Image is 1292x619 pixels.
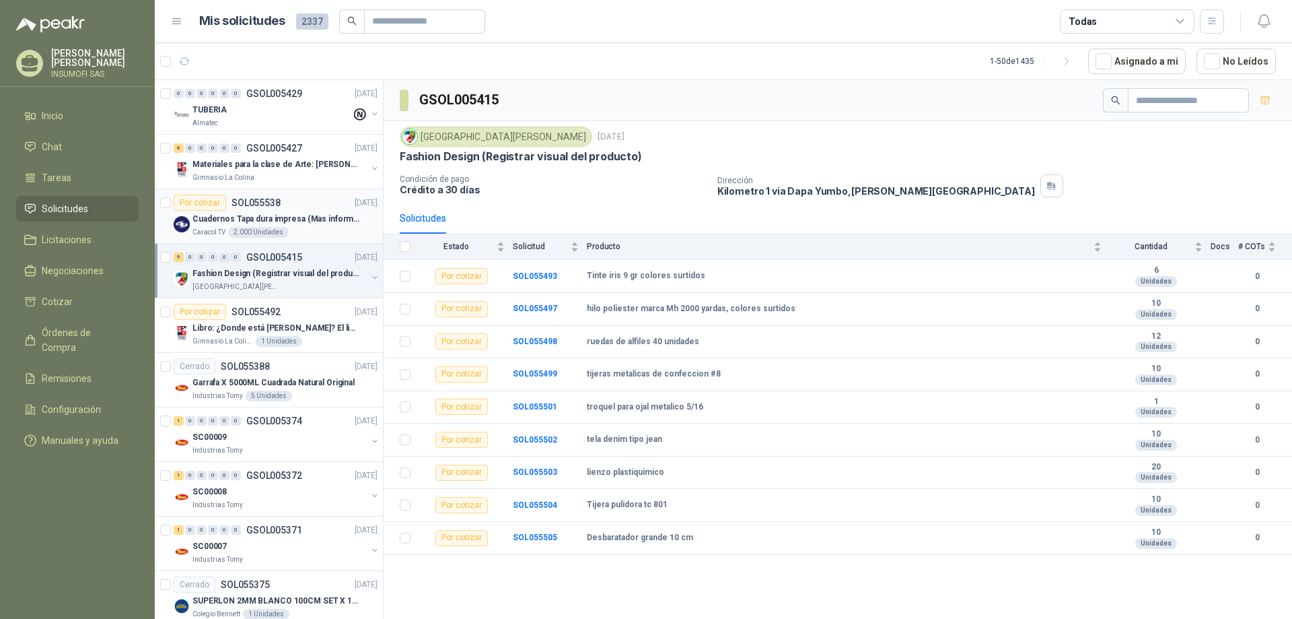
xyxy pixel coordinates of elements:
div: 1 [174,525,184,535]
div: Unidades [1135,538,1177,549]
div: 1 [174,471,184,480]
a: 9 0 0 0 0 0 GSOL005415[DATE] Company LogoFashion Design (Registrar visual del producto)[GEOGRAPHI... [174,249,380,292]
p: Cuadernos Tapa dura impresa (Mas informacion en el adjunto) [192,213,360,226]
div: Cerrado [174,577,215,593]
div: Todas [1069,14,1097,29]
p: Garrafa X 5000ML Cuadrada Natural Original [192,377,355,389]
span: 2337 [296,13,328,30]
div: 0 [219,471,229,480]
div: 9 [174,253,184,262]
a: Chat [16,134,139,160]
span: Manuales y ayuda [42,433,118,448]
p: Industrias Tomy [192,554,243,565]
div: 0 [185,471,195,480]
p: INSUMOFI SAS [51,70,139,78]
div: 0 [196,143,207,153]
div: Por cotizar [435,530,488,546]
b: 10 [1110,364,1203,374]
p: Libro: ¿Donde está [PERSON_NAME]? El libro mágico. Autor: [PERSON_NAME] [192,322,360,335]
div: Unidades [1135,341,1177,352]
a: SOL055499 [513,369,557,379]
a: Por cotizarSOL055492[DATE] Company LogoLibro: ¿Donde está [PERSON_NAME]? El libro mágico. Autor: ... [155,298,383,353]
div: Por cotizar [435,465,488,481]
p: [DATE] [355,360,378,373]
div: 0 [219,143,229,153]
span: Cotizar [42,294,73,309]
b: 10 [1110,298,1203,309]
div: 0 [185,143,195,153]
div: 1 [174,416,184,426]
b: tijeras metalicas de confeccion #8 [587,369,721,380]
div: 0 [208,416,218,426]
div: 0 [208,89,218,98]
img: Company Logo [402,129,417,144]
div: Por cotizar [435,432,488,448]
b: 10 [1110,527,1203,538]
span: Solicitudes [42,201,88,216]
a: 1 0 0 0 0 0 GSOL005374[DATE] Company LogoSC00009Industrias Tomy [174,413,380,456]
div: 6 [174,143,184,153]
img: Company Logo [174,380,190,396]
p: [DATE] [355,415,378,428]
a: Negociaciones [16,258,139,284]
b: 0 [1238,531,1276,544]
b: hilo poliester marca Mh 2000 yardas, colores surtidos [587,304,795,315]
b: SOL055503 [513,467,557,477]
p: [DATE] [355,88,378,100]
b: 0 [1238,499,1276,512]
b: SOL055497 [513,304,557,313]
div: 0 [231,471,241,480]
div: Por cotizar [435,366,488,383]
span: # COTs [1238,242,1265,251]
b: 10 [1110,494,1203,505]
b: 0 [1238,270,1276,283]
p: [DATE] [355,142,378,155]
p: Fashion Design (Registrar visual del producto) [400,150,642,164]
div: 0 [208,525,218,535]
div: 0 [208,143,218,153]
div: [GEOGRAPHIC_DATA][PERSON_NAME] [400,127,592,147]
img: Company Logo [174,489,190,505]
p: Industrias Tomy [192,500,243,511]
div: 0 [196,525,207,535]
a: SOL055501 [513,402,557,412]
div: 0 [196,416,207,426]
span: Producto [587,242,1091,251]
p: [PERSON_NAME] [PERSON_NAME] [51,48,139,67]
b: 0 [1238,466,1276,479]
p: SOL055492 [231,307,281,317]
b: SOL055493 [513,271,557,281]
b: Tijera pulidora tc 801 [587,500,668,511]
a: Remisiones [16,366,139,391]
h3: GSOL005415 [419,90,501,110]
div: 0 [231,525,241,535]
p: GSOL005374 [246,416,302,426]
p: [DATE] [355,306,378,319]
b: tela denim tipo jean [587,434,662,445]
a: 1 0 0 0 0 0 GSOL005371[DATE] Company LogoSC00007Industrias Tomy [174,522,380,565]
b: 6 [1110,265,1203,276]
div: Por cotizar [435,497,488,513]
div: Unidades [1135,407,1177,418]
a: Solicitudes [16,196,139,222]
p: SC00009 [192,431,227,444]
a: 1 0 0 0 0 0 GSOL005372[DATE] Company LogoSC00008Industrias Tomy [174,467,380,511]
p: GSOL005429 [246,89,302,98]
p: [DATE] [355,469,378,482]
p: [DATE] [355,579,378,591]
div: Unidades [1135,440,1177,451]
div: Por cotizar [435,333,488,350]
span: Órdenes de Compra [42,325,126,355]
b: Desbaratador grande 10 cm [587,533,693,544]
img: Company Logo [174,434,190,451]
a: 6 0 0 0 0 0 GSOL005427[DATE] Company LogoMateriales para la clase de Arte: [PERSON_NAME]Gimnasio ... [174,140,380,183]
b: 1 [1110,397,1203,408]
b: lienzo plastiquimico [587,467,664,478]
p: [DATE] [355,197,378,209]
span: Tareas [42,170,71,185]
img: Company Logo [174,598,190,614]
p: TUBERIA [192,104,227,117]
a: SOL055505 [513,533,557,542]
